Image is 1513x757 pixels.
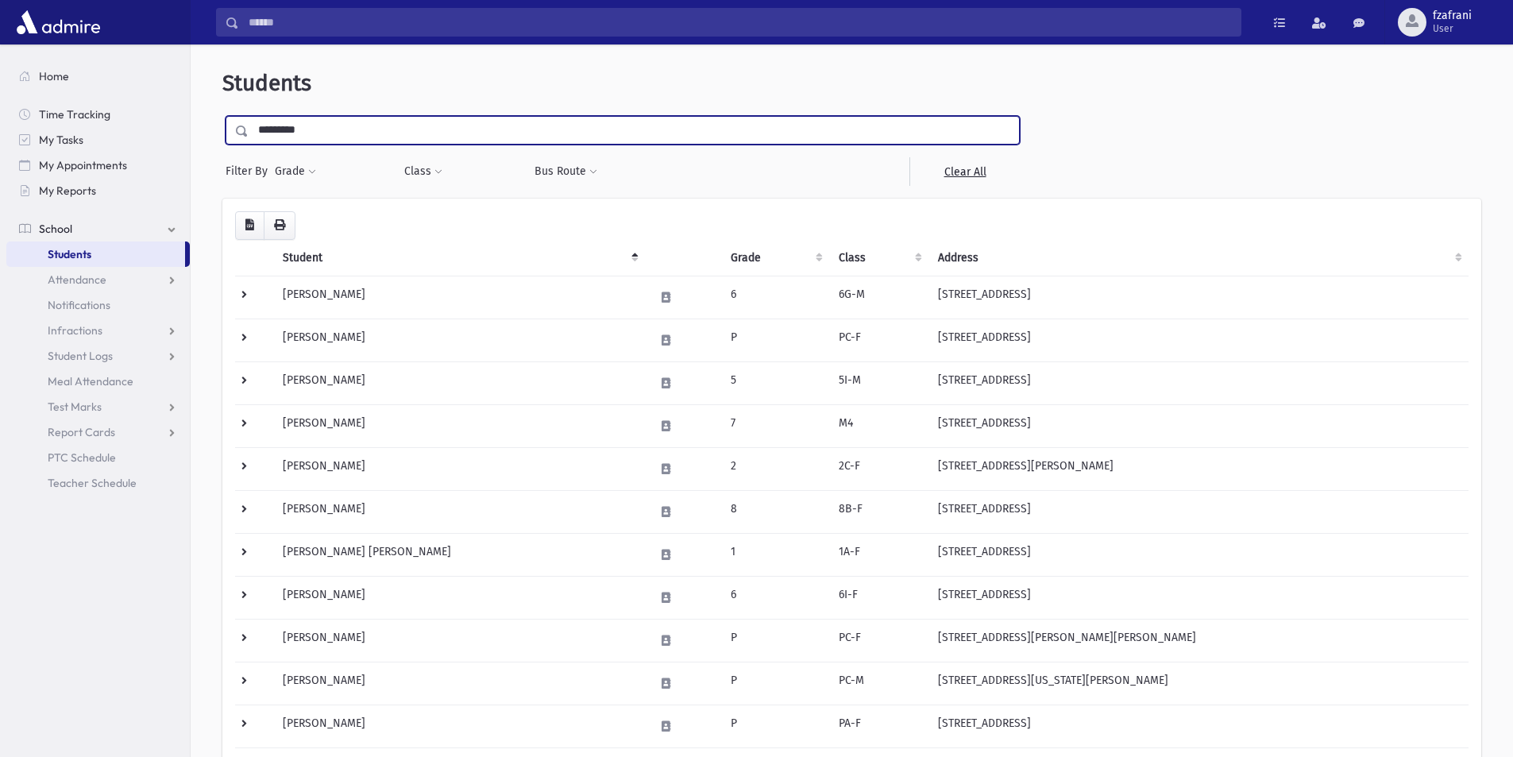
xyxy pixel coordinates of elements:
td: [PERSON_NAME] [273,447,645,490]
span: My Reports [39,183,96,198]
td: [PERSON_NAME] [273,404,645,447]
span: School [39,222,72,236]
span: Attendance [48,272,106,287]
a: Student Logs [6,343,190,369]
td: 7 [721,404,829,447]
th: Grade: activate to sort column ascending [721,240,829,276]
span: Students [48,247,91,261]
a: My Appointments [6,153,190,178]
span: Infractions [48,323,102,338]
a: Infractions [6,318,190,343]
td: 8B-F [829,490,928,533]
a: Attendance [6,267,190,292]
span: PTC Schedule [48,450,116,465]
td: [STREET_ADDRESS] [928,705,1469,747]
a: My Tasks [6,127,190,153]
a: Teacher Schedule [6,470,190,496]
button: CSV [235,211,264,240]
td: [STREET_ADDRESS] [928,319,1469,361]
button: Print [264,211,295,240]
span: Meal Attendance [48,374,133,388]
th: Class: activate to sort column ascending [829,240,928,276]
button: Class [403,157,443,186]
td: 2 [721,447,829,490]
td: 1A-F [829,533,928,576]
td: PC-F [829,319,928,361]
td: M4 [829,404,928,447]
span: User [1433,22,1472,35]
td: [STREET_ADDRESS] [928,533,1469,576]
td: [PERSON_NAME] [273,705,645,747]
td: [PERSON_NAME] [273,490,645,533]
span: Test Marks [48,400,102,414]
span: Time Tracking [39,107,110,122]
td: [PERSON_NAME] [273,576,645,619]
a: Students [6,241,185,267]
td: [PERSON_NAME] [273,619,645,662]
a: Notifications [6,292,190,318]
td: [STREET_ADDRESS][US_STATE][PERSON_NAME] [928,662,1469,705]
td: 8 [721,490,829,533]
a: Test Marks [6,394,190,419]
td: PC-M [829,662,928,705]
input: Search [239,8,1241,37]
td: P [721,662,829,705]
td: [STREET_ADDRESS] [928,361,1469,404]
a: My Reports [6,178,190,203]
td: [STREET_ADDRESS][PERSON_NAME][PERSON_NAME] [928,619,1469,662]
td: [PERSON_NAME] [PERSON_NAME] [273,533,645,576]
td: 6G-M [829,276,928,319]
td: [PERSON_NAME] [273,662,645,705]
img: AdmirePro [13,6,104,38]
a: Report Cards [6,419,190,445]
th: Student: activate to sort column descending [273,240,645,276]
a: PTC Schedule [6,445,190,470]
button: Bus Route [534,157,598,186]
span: fzafrani [1433,10,1472,22]
button: Grade [274,157,317,186]
td: PA-F [829,705,928,747]
th: Address: activate to sort column ascending [928,240,1469,276]
span: Report Cards [48,425,115,439]
td: 6I-F [829,576,928,619]
a: Time Tracking [6,102,190,127]
td: [PERSON_NAME] [273,276,645,319]
a: Clear All [909,157,1020,186]
td: [STREET_ADDRESS] [928,404,1469,447]
td: 5 [721,361,829,404]
td: [STREET_ADDRESS] [928,490,1469,533]
td: [STREET_ADDRESS] [928,276,1469,319]
td: [PERSON_NAME] [273,319,645,361]
a: Meal Attendance [6,369,190,394]
td: [STREET_ADDRESS][PERSON_NAME] [928,447,1469,490]
td: [STREET_ADDRESS] [928,576,1469,619]
span: Filter By [226,163,274,180]
span: Teacher Schedule [48,476,137,490]
td: P [721,319,829,361]
span: Student Logs [48,349,113,363]
span: Notifications [48,298,110,312]
td: 1 [721,533,829,576]
td: 6 [721,276,829,319]
a: Home [6,64,190,89]
span: Students [222,70,311,96]
td: 2C-F [829,447,928,490]
a: School [6,216,190,241]
td: PC-F [829,619,928,662]
td: P [721,705,829,747]
span: My Appointments [39,158,127,172]
td: P [721,619,829,662]
span: My Tasks [39,133,83,147]
span: Home [39,69,69,83]
td: 6 [721,576,829,619]
td: 5I-M [829,361,928,404]
td: [PERSON_NAME] [273,361,645,404]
